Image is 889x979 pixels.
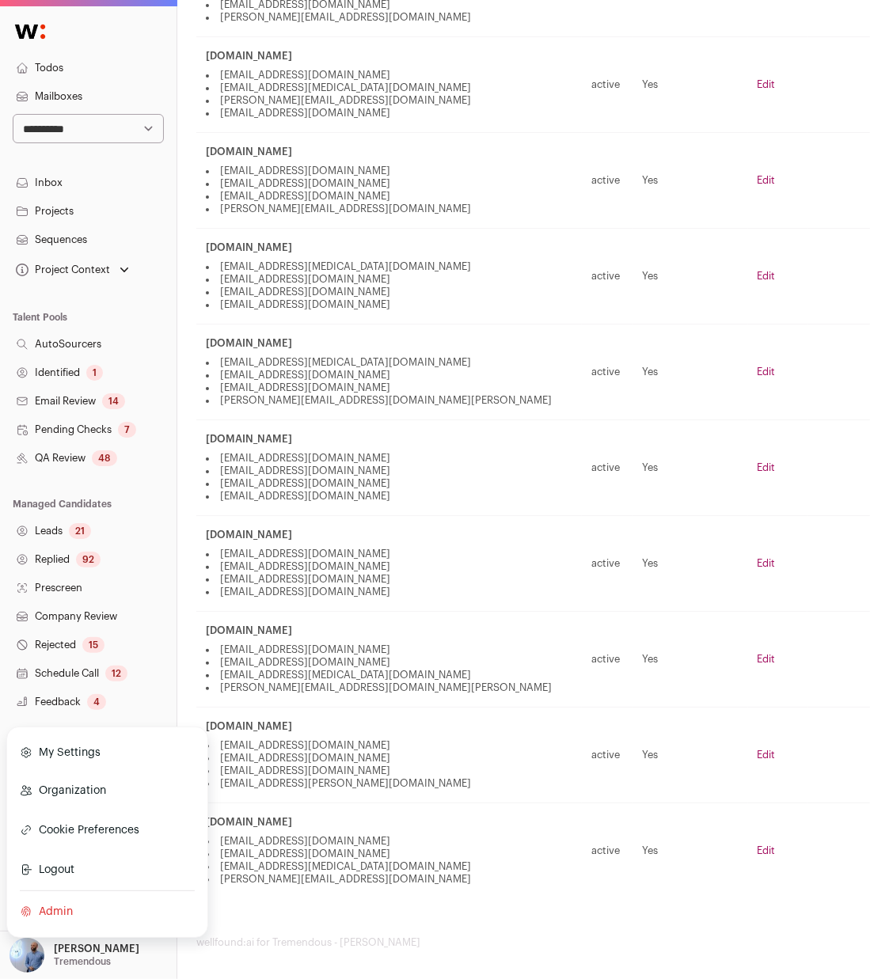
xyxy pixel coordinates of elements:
[20,735,195,770] a: My Settings
[118,422,136,438] div: 7
[582,612,632,708] td: active
[206,452,572,465] li: [EMAIL_ADDRESS][DOMAIN_NAME]
[633,324,748,420] td: Yes
[206,765,572,777] li: [EMAIL_ADDRESS][DOMAIN_NAME]
[206,82,572,94] li: [EMAIL_ADDRESS][MEDICAL_DATA][DOMAIN_NAME]
[206,848,572,860] li: [EMAIL_ADDRESS][DOMAIN_NAME]
[633,37,748,133] td: Yes
[206,241,572,254] div: [DOMAIN_NAME]
[758,175,776,185] a: Edit
[206,190,572,203] li: [EMAIL_ADDRESS][DOMAIN_NAME]
[206,165,572,177] li: [EMAIL_ADDRESS][DOMAIN_NAME]
[206,146,572,158] div: [DOMAIN_NAME]
[20,811,195,849] a: Cookie Preferences
[92,450,117,466] div: 48
[54,943,139,955] p: [PERSON_NAME]
[206,752,572,765] li: [EMAIL_ADDRESS][DOMAIN_NAME]
[582,324,632,420] td: active
[82,637,104,653] div: 15
[6,16,54,47] img: Wellfound
[13,259,132,281] button: Open dropdown
[582,133,632,229] td: active
[87,694,106,710] div: 4
[206,835,572,848] li: [EMAIL_ADDRESS][DOMAIN_NAME]
[206,298,572,311] li: [EMAIL_ADDRESS][DOMAIN_NAME]
[206,490,572,503] li: [EMAIL_ADDRESS][DOMAIN_NAME]
[206,586,572,598] li: [EMAIL_ADDRESS][DOMAIN_NAME]
[206,816,572,829] div: [DOMAIN_NAME]
[633,133,748,229] td: Yes
[20,773,195,808] a: Organization
[206,573,572,586] li: [EMAIL_ADDRESS][DOMAIN_NAME]
[206,465,572,477] li: [EMAIL_ADDRESS][DOMAIN_NAME]
[758,845,776,856] a: Edit
[206,260,572,273] li: [EMAIL_ADDRESS][MEDICAL_DATA][DOMAIN_NAME]
[633,420,748,516] td: Yes
[633,516,748,612] td: Yes
[206,681,572,694] li: [PERSON_NAME][EMAIL_ADDRESS][DOMAIN_NAME][PERSON_NAME]
[758,366,776,377] a: Edit
[206,381,572,394] li: [EMAIL_ADDRESS][DOMAIN_NAME]
[206,273,572,286] li: [EMAIL_ADDRESS][DOMAIN_NAME]
[206,624,572,637] div: [DOMAIN_NAME]
[206,433,572,446] div: [DOMAIN_NAME]
[582,229,632,324] td: active
[206,94,572,107] li: [PERSON_NAME][EMAIL_ADDRESS][DOMAIN_NAME]
[206,873,572,886] li: [PERSON_NAME][EMAIL_ADDRESS][DOMAIN_NAME]
[206,337,572,350] div: [DOMAIN_NAME]
[206,669,572,681] li: [EMAIL_ADDRESS][MEDICAL_DATA][DOMAIN_NAME]
[206,394,572,407] li: [PERSON_NAME][EMAIL_ADDRESS][DOMAIN_NAME][PERSON_NAME]
[582,516,632,612] td: active
[206,529,572,541] div: [DOMAIN_NAME]
[196,936,870,949] footer: wellfound:ai for Tremendous - [PERSON_NAME]
[758,558,776,568] a: Edit
[76,552,101,567] div: 92
[6,938,142,973] button: Open dropdown
[206,177,572,190] li: [EMAIL_ADDRESS][DOMAIN_NAME]
[54,955,111,968] p: Tremendous
[206,369,572,381] li: [EMAIL_ADDRESS][DOMAIN_NAME]
[582,803,632,899] td: active
[206,50,572,63] div: [DOMAIN_NAME]
[102,393,125,409] div: 14
[206,107,572,120] li: [EMAIL_ADDRESS][DOMAIN_NAME]
[582,708,632,803] td: active
[206,643,572,656] li: [EMAIL_ADDRESS][DOMAIN_NAME]
[582,37,632,133] td: active
[758,462,776,472] a: Edit
[20,852,195,887] button: Logout
[206,203,572,215] li: [PERSON_NAME][EMAIL_ADDRESS][DOMAIN_NAME]
[206,560,572,573] li: [EMAIL_ADDRESS][DOMAIN_NAME]
[9,938,44,973] img: 97332-medium_jpg
[206,656,572,669] li: [EMAIL_ADDRESS][DOMAIN_NAME]
[633,708,748,803] td: Yes
[206,777,572,790] li: [EMAIL_ADDRESS][PERSON_NAME][DOMAIN_NAME]
[758,79,776,89] a: Edit
[206,11,572,24] li: [PERSON_NAME][EMAIL_ADDRESS][DOMAIN_NAME]
[206,720,572,733] div: [DOMAIN_NAME]
[633,229,748,324] td: Yes
[20,894,195,929] a: Admin
[206,739,572,752] li: [EMAIL_ADDRESS][DOMAIN_NAME]
[69,523,91,539] div: 21
[206,548,572,560] li: [EMAIL_ADDRESS][DOMAIN_NAME]
[206,356,572,369] li: [EMAIL_ADDRESS][MEDICAL_DATA][DOMAIN_NAME]
[206,286,572,298] li: [EMAIL_ADDRESS][DOMAIN_NAME]
[758,271,776,281] a: Edit
[758,654,776,664] a: Edit
[582,420,632,516] td: active
[105,666,127,681] div: 12
[13,264,110,276] div: Project Context
[206,860,572,873] li: [EMAIL_ADDRESS][MEDICAL_DATA][DOMAIN_NAME]
[758,749,776,760] a: Edit
[86,365,103,381] div: 1
[206,477,572,490] li: [EMAIL_ADDRESS][DOMAIN_NAME]
[633,803,748,899] td: Yes
[633,612,748,708] td: Yes
[206,69,572,82] li: [EMAIL_ADDRESS][DOMAIN_NAME]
